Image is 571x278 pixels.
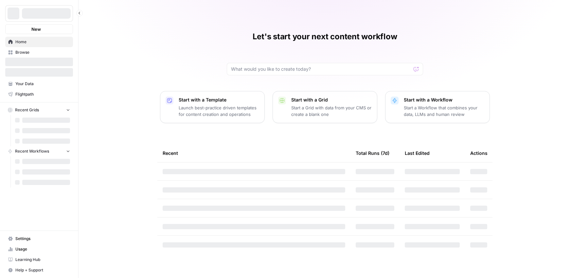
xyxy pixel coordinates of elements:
[5,233,73,244] a: Settings
[5,244,73,254] a: Usage
[231,66,411,72] input: What would you like to create today?
[291,97,372,103] p: Start with a Grid
[273,91,377,123] button: Start with a GridStart a Grid with data from your CMS or create a blank one
[15,49,70,55] span: Browse
[5,89,73,100] a: Flightpath
[31,26,41,32] span: New
[405,144,430,162] div: Last Edited
[15,107,39,113] span: Recent Grids
[179,104,259,118] p: Launch best-practice driven templates for content creation and operations
[15,91,70,97] span: Flightpath
[470,144,488,162] div: Actions
[160,91,265,123] button: Start with a TemplateLaunch best-practice driven templates for content creation and operations
[15,257,70,263] span: Learning Hub
[15,39,70,45] span: Home
[15,236,70,242] span: Settings
[356,144,389,162] div: Total Runs (7d)
[5,254,73,265] a: Learning Hub
[15,246,70,252] span: Usage
[5,146,73,156] button: Recent Workflows
[163,144,345,162] div: Recent
[5,79,73,89] a: Your Data
[15,81,70,87] span: Your Data
[291,104,372,118] p: Start a Grid with data from your CMS or create a blank one
[5,37,73,47] a: Home
[15,267,70,273] span: Help + Support
[15,148,49,154] span: Recent Workflows
[385,91,490,123] button: Start with a WorkflowStart a Workflow that combines your data, LLMs and human review
[404,97,484,103] p: Start with a Workflow
[5,24,73,34] button: New
[5,47,73,58] a: Browse
[253,31,397,42] h1: Let's start your next content workflow
[404,104,484,118] p: Start a Workflow that combines your data, LLMs and human review
[5,265,73,275] button: Help + Support
[179,97,259,103] p: Start with a Template
[5,105,73,115] button: Recent Grids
